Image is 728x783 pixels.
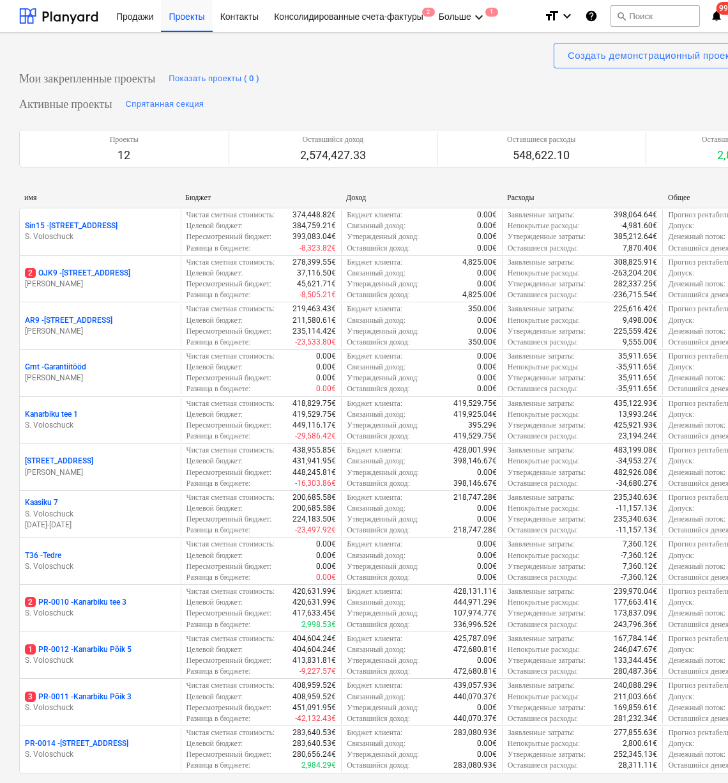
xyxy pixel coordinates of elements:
[186,539,275,550] p: Чистая сметная стоимость :
[316,561,336,572] p: 0.00€
[477,467,497,478] p: 0.00€
[710,8,723,24] i: notifications
[508,290,578,300] p: Оставшиеся расходы :
[25,362,176,384] div: Grnt -Garantiitööd[PERSON_NAME]
[25,644,36,655] span: 1
[347,572,409,583] p: Оставшийся доход :
[612,290,657,300] p: -236,715.54€
[508,231,586,242] p: Утвержденные затраты :
[347,243,409,254] p: Оставшийся доход :
[612,268,657,279] p: -263,204.20€
[508,315,580,326] p: Непокрытые расходы :
[668,456,694,467] p: Допуск :
[295,478,336,489] p: -16,303.86€
[453,409,497,420] p: 419,925.04€
[316,550,336,561] p: 0.00€
[614,420,657,431] p: 425,921.93€
[347,550,406,561] p: Связанный доход :
[186,409,243,420] p: Целевой бюджет :
[614,492,657,503] p: 235,340.63€
[186,586,275,597] p: Чистая сметная стоимость :
[25,221,118,231] p: Sin15 - [STREET_ADDRESS]
[616,456,657,467] p: -34,953.27€
[347,561,419,572] p: Утвержденный доход :
[347,315,406,326] p: Связанный доход :
[668,550,694,561] p: Допуск :
[297,268,336,279] p: 37,116.50€
[25,738,128,749] p: PR-0014 - [STREET_ADDRESS]
[186,351,275,362] p: Чистая сметная стоимость :
[186,550,243,561] p: Целевой бюджет :
[508,467,586,478] p: Утвержденные затраты :
[347,420,419,431] p: Утвержденный доход :
[347,503,406,514] p: Связанный доход :
[623,337,657,348] p: 9,555.00€
[477,351,497,362] p: 0.00€
[186,210,275,221] p: Чистая сметная стоимость :
[668,467,725,478] p: Денежный поток :
[186,514,272,525] p: Пересмотренный бюджет :
[300,290,336,300] p: -8,505.21€
[346,193,497,203] div: Доход
[508,503,580,514] p: Непокрытые расходы :
[508,268,580,279] p: Непокрытые расходы :
[347,384,409,394] p: Оставшийся доход :
[422,8,435,17] span: 2
[618,431,657,442] p: 23,194.24€
[25,362,86,373] p: Grnt - Garantiitööd
[347,467,419,478] p: Утвержденный доход :
[508,337,578,348] p: Оставшиеся расходы :
[25,655,176,666] p: S. Voloschuck
[316,362,336,373] p: 0.00€
[477,539,497,550] p: 0.00€
[477,561,497,572] p: 0.00€
[186,561,272,572] p: Пересмотренный бюджет :
[453,398,497,409] p: 419,529.75€
[468,420,497,431] p: 395.29€
[614,514,657,525] p: 235,340.63€
[508,514,586,525] p: Утвержденные затраты :
[295,525,336,536] p: -23,497.92€
[347,456,406,467] p: Связанный доход :
[453,525,497,536] p: 218,747.28€
[316,351,336,362] p: 0.00€
[25,644,132,655] p: PR-0012 - Kanarbiku Põik 5
[186,243,251,254] p: Разница в бюджете :
[25,497,58,508] p: Kaasiku 7
[614,210,657,221] p: 398,064.64€
[347,326,419,337] p: Утвержденный доход :
[186,478,251,489] p: Разница в бюджете :
[25,550,176,572] div: T36 -TedreS. Voloschuck
[25,749,176,760] p: S. Voloschuck
[614,445,657,456] p: 483,199.08€
[25,456,176,477] div: [STREET_ADDRESS][PERSON_NAME]
[508,445,575,456] p: Заявленные затраты :
[347,279,419,290] p: Утвержденный доход :
[614,398,657,409] p: 435,122.93€
[453,492,497,503] p: 218,747.28€
[468,304,497,314] p: 350.00€
[295,431,336,442] p: -29,586.42€
[297,279,336,290] p: 45,621.71€
[186,384,251,394] p: Разница в бюджете :
[110,134,139,145] p: Проекты
[477,279,497,290] p: 0.00€
[610,5,700,27] button: Поиск
[508,243,578,254] p: Оставшиеся расходы :
[292,304,336,314] p: 219,463.43€
[126,97,204,112] div: Спрятанная секция
[186,257,275,268] p: Чистая сметная стоимость :
[165,68,262,89] button: Показать проекты ( 0 )
[123,94,208,114] button: Спрятанная секция
[347,373,419,384] p: Утвержденный доход :
[25,520,176,531] p: [DATE] - [DATE]
[508,478,578,489] p: Оставшиеся расходы :
[347,210,402,221] p: Бюджет клиента :
[110,148,139,163] p: 12
[292,257,336,268] p: 278,399.55€
[507,148,575,163] p: 548,622.10
[186,445,275,456] p: Чистая сметная стоимость :
[453,445,497,456] p: 428,001.99€
[292,456,336,467] p: 431,941.95€
[25,268,130,279] p: OJK9 - [STREET_ADDRESS]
